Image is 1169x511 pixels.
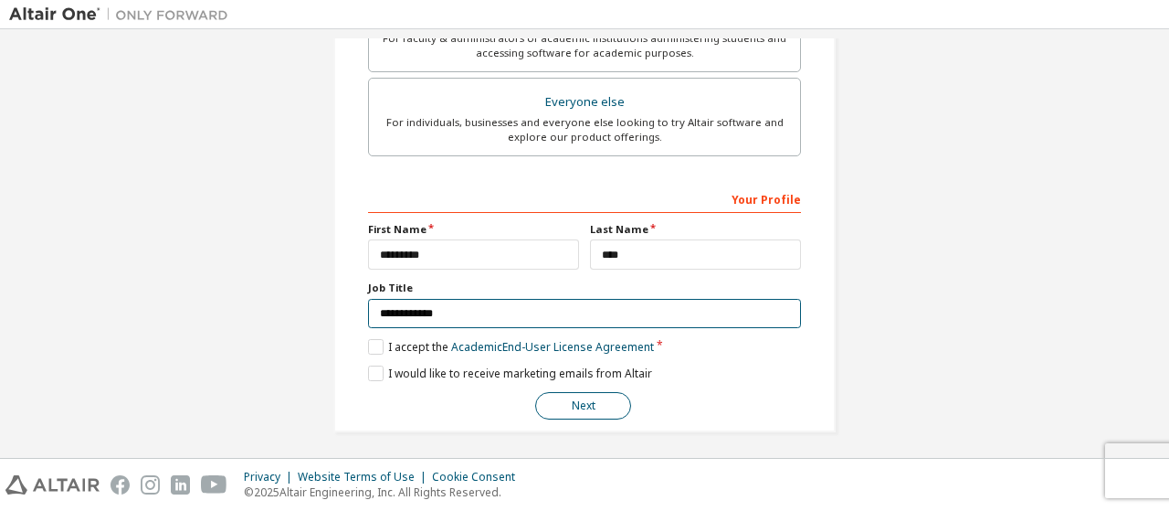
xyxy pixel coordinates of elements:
[368,222,579,237] label: First Name
[380,31,789,60] div: For faculty & administrators of academic institutions administering students and accessing softwa...
[535,392,631,420] button: Next
[201,475,227,495] img: youtube.svg
[298,470,432,484] div: Website Terms of Use
[9,5,237,24] img: Altair One
[141,475,160,495] img: instagram.svg
[244,484,526,500] p: © 2025 Altair Engineering, Inc. All Rights Reserved.
[5,475,100,495] img: altair_logo.svg
[368,366,652,381] label: I would like to receive marketing emails from Altair
[368,184,801,213] div: Your Profile
[171,475,190,495] img: linkedin.svg
[432,470,526,484] div: Cookie Consent
[244,470,298,484] div: Privacy
[368,281,801,295] label: Job Title
[590,222,801,237] label: Last Name
[380,90,789,115] div: Everyone else
[368,339,654,355] label: I accept the
[380,115,789,144] div: For individuals, businesses and everyone else looking to try Altair software and explore our prod...
[451,339,654,355] a: Academic End-User License Agreement
[111,475,130,495] img: facebook.svg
